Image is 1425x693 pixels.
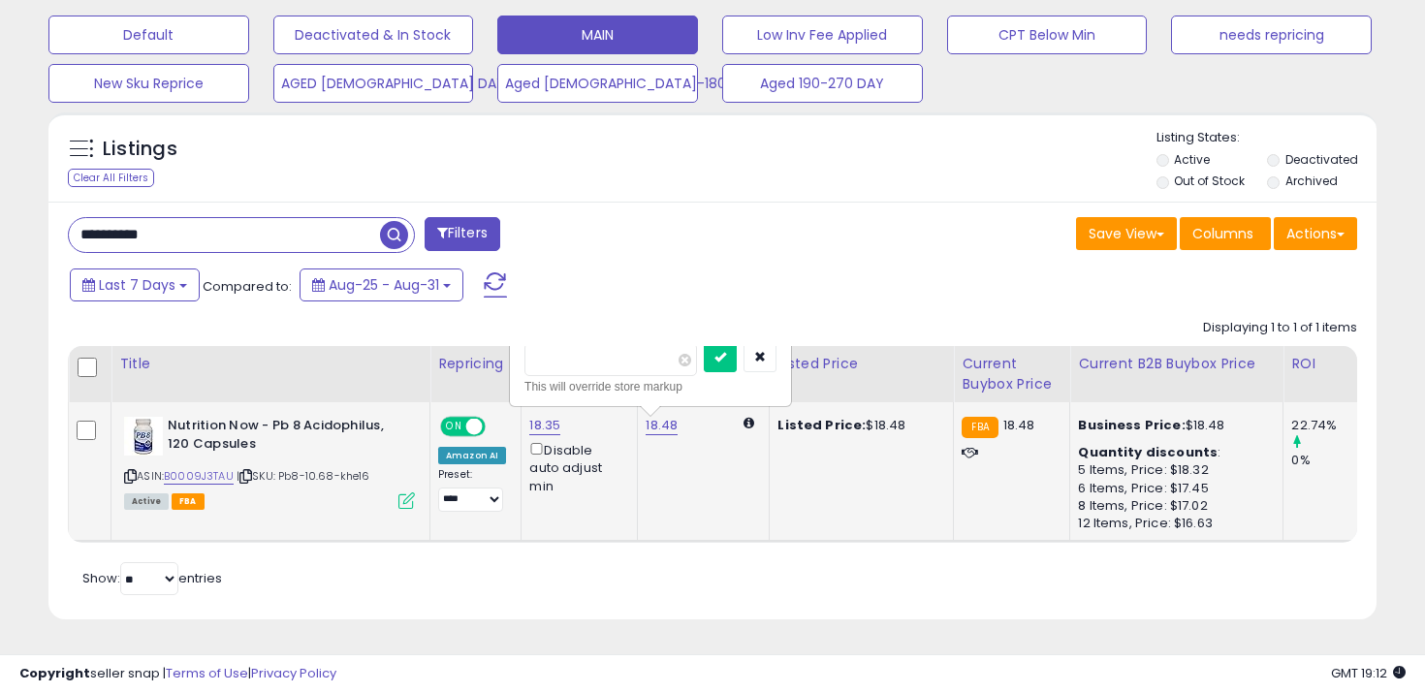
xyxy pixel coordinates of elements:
span: All listings currently available for purchase on Amazon [124,493,169,510]
button: Filters [425,217,500,251]
button: Low Inv Fee Applied [722,16,923,54]
label: Out of Stock [1174,173,1245,189]
div: Current B2B Buybox Price [1078,354,1275,374]
button: Aged 190-270 DAY [722,64,923,103]
span: OFF [483,419,514,435]
button: needs repricing [1171,16,1372,54]
label: Archived [1285,173,1338,189]
button: New Sku Reprice [48,64,249,103]
div: Amazon AI [438,447,506,464]
span: ON [442,419,466,435]
button: Columns [1180,217,1271,250]
div: 5 Items, Price: $18.32 [1078,461,1268,479]
button: Default [48,16,249,54]
a: Privacy Policy [251,664,336,682]
div: ROI [1291,354,1362,374]
div: Repricing [438,354,513,374]
a: 18.35 [529,416,560,435]
div: : [1078,444,1268,461]
div: Clear All Filters [68,169,154,187]
span: 2025-09-8 19:12 GMT [1331,664,1406,682]
div: Preset: [438,468,506,512]
b: Business Price: [1078,416,1185,434]
b: Listed Price: [777,416,866,434]
div: 8 Items, Price: $17.02 [1078,497,1268,515]
a: Terms of Use [166,664,248,682]
div: Displaying 1 to 1 of 1 items [1203,319,1357,337]
div: 0% [1291,452,1370,469]
div: Current Buybox Price [962,354,1061,394]
span: 18.48 [1003,416,1035,434]
span: Show: entries [82,569,222,587]
a: B0009J3TAU [164,468,234,485]
button: Save View [1076,217,1177,250]
h5: Listings [103,136,177,163]
span: Last 7 Days [99,275,175,295]
div: Title [119,354,422,374]
label: Active [1174,151,1210,168]
div: $18.48 [1078,417,1268,434]
div: seller snap | | [19,665,336,683]
button: CPT Below Min [947,16,1148,54]
button: Aug-25 - Aug-31 [300,268,463,301]
span: Aug-25 - Aug-31 [329,275,439,295]
button: AGED [DEMOGRAPHIC_DATA] DAY [273,64,474,103]
span: FBA [172,493,205,510]
button: Last 7 Days [70,268,200,301]
p: Listing States: [1156,129,1377,147]
img: 41CTr4zkooS._SL40_.jpg [124,417,163,456]
div: Disable auto adjust min [529,439,622,495]
div: 12 Items, Price: $16.63 [1078,515,1268,532]
span: Compared to: [203,277,292,296]
div: 22.74% [1291,417,1370,434]
a: 18.48 [646,416,678,435]
div: This will override store markup [524,377,776,396]
button: Deactivated & In Stock [273,16,474,54]
small: FBA [962,417,997,438]
div: ASIN: [124,417,415,507]
span: | SKU: Pb8-10.68-khe16 [237,468,370,484]
label: Deactivated [1285,151,1358,168]
b: Quantity discounts [1078,443,1218,461]
button: Actions [1274,217,1357,250]
span: Columns [1192,224,1253,243]
strong: Copyright [19,664,90,682]
div: $18.48 [777,417,938,434]
button: MAIN [497,16,698,54]
b: Nutrition Now - Pb 8 Acidophilus, 120 Capsules [168,417,403,457]
div: 6 Items, Price: $17.45 [1078,480,1268,497]
div: Listed Price [777,354,945,374]
button: Aged [DEMOGRAPHIC_DATA]-180 DAY [497,64,698,103]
